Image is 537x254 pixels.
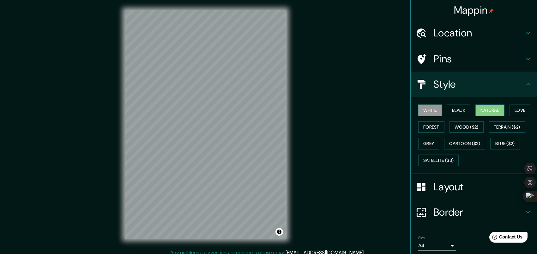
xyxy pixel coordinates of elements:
button: Terrain ($2) [489,121,525,133]
div: Style [411,72,537,97]
button: Blue ($2) [490,138,520,149]
button: Forest [418,121,444,133]
h4: Pins [433,53,524,65]
h4: Location [433,27,524,39]
button: Satellite ($3) [418,155,459,166]
div: Border [411,200,537,225]
canvas: Map [125,10,286,239]
button: Natural [475,105,504,116]
div: Layout [411,174,537,200]
h4: Mappin [454,4,494,16]
button: Black [447,105,471,116]
img: pin-icon.png [489,9,494,14]
button: Wood ($2) [450,121,484,133]
label: Size [418,235,425,241]
button: Love [510,105,530,116]
button: Toggle attribution [275,228,283,236]
div: Pins [411,46,537,72]
h4: Style [433,78,524,91]
h4: Layout [433,181,524,193]
div: Location [411,20,537,46]
button: White [418,105,442,116]
iframe: Help widget launcher [481,229,530,247]
button: Cartoon ($2) [444,138,485,149]
h4: Border [433,206,524,219]
div: A4 [418,241,456,251]
button: Grey [418,138,439,149]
